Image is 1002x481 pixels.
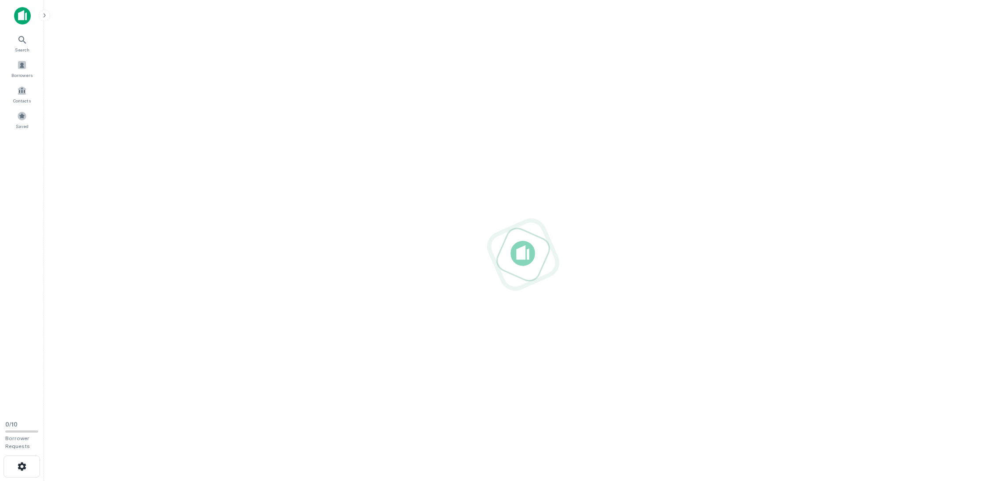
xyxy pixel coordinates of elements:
span: Borrower Requests [5,435,30,449]
a: Borrowers [3,57,41,80]
span: Borrowers [11,72,33,79]
img: capitalize-icon.png [14,7,31,25]
a: Search [3,31,41,55]
span: Saved [16,123,29,130]
a: Saved [3,108,41,131]
span: Contacts [13,97,31,104]
span: Search [15,46,29,53]
span: 0 / 10 [5,421,18,428]
a: Contacts [3,82,41,106]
